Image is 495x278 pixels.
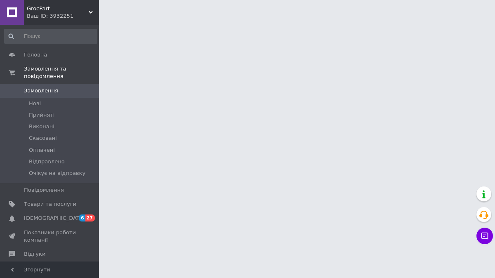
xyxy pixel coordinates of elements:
[79,214,85,221] span: 6
[29,146,55,154] span: Оплачені
[24,51,47,59] span: Головна
[24,250,45,258] span: Відгуки
[85,214,95,221] span: 27
[24,87,58,94] span: Замовлення
[29,170,85,177] span: Очікує на відправку
[24,214,85,222] span: [DEMOGRAPHIC_DATA]
[4,29,97,44] input: Пошук
[29,100,41,107] span: Нові
[29,158,65,165] span: Відправлено
[29,123,54,130] span: Виконані
[24,229,76,244] span: Показники роботи компанії
[29,111,54,119] span: Прийняті
[27,5,89,12] span: GrocPart
[24,65,99,80] span: Замовлення та повідомлення
[29,134,57,142] span: Скасовані
[24,186,64,194] span: Повідомлення
[24,200,76,208] span: Товари та послуги
[27,12,99,20] div: Ваш ID: 3932251
[476,228,493,244] button: Чат з покупцем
